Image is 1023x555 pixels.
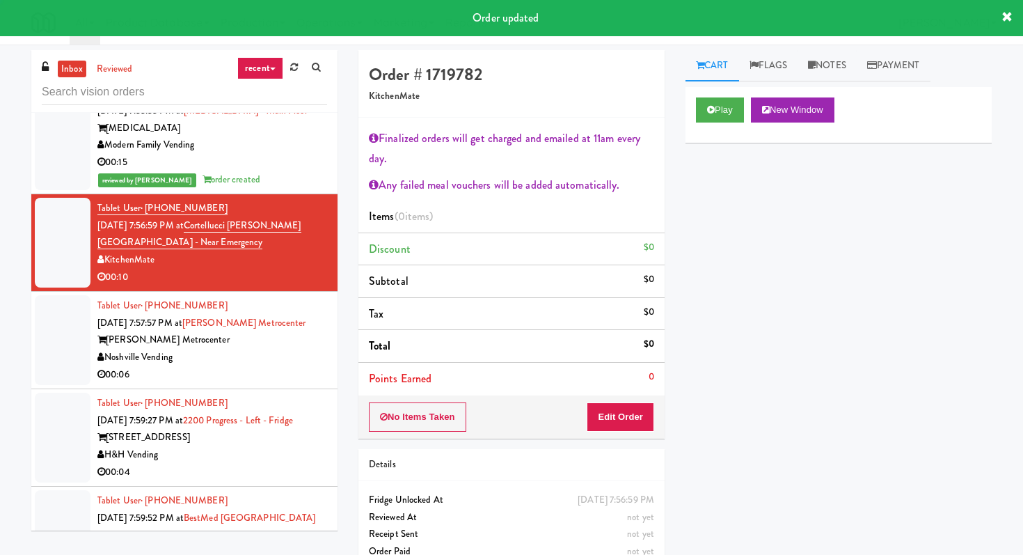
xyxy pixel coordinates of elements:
[237,57,283,79] a: recent
[97,219,184,232] span: [DATE] 7:56:59 PM at
[369,306,383,322] span: Tax
[97,494,228,507] a: Tablet User· [PHONE_NUMBER]
[644,239,654,256] div: $0
[97,299,228,312] a: Tablet User· [PHONE_NUMBER]
[369,241,411,257] span: Discount
[184,511,316,524] a: BestMed [GEOGRAPHIC_DATA]
[578,492,654,509] div: [DATE] 7:56:59 PM
[42,79,327,105] input: Search vision orders
[98,173,196,187] span: reviewed by [PERSON_NAME]
[97,511,184,524] span: [DATE] 7:59:52 PM at
[369,526,654,543] div: Receipt Sent
[97,316,182,329] span: [DATE] 7:57:57 PM at
[31,80,338,195] li: Tablet User· [PHONE_NUMBER][DATE] 7:55:55 PM at[MEDICAL_DATA] - Main Floor[MEDICAL_DATA]Modern Fa...
[141,299,228,312] span: · [PHONE_NUMBER]
[751,97,834,123] button: New Window
[97,201,228,215] a: Tablet User· [PHONE_NUMBER]
[97,429,327,446] div: [STREET_ADDRESS]
[739,50,798,81] a: Flags
[627,510,654,524] span: not yet
[644,271,654,288] div: $0
[97,446,327,464] div: H&H Vending
[369,208,433,224] span: Items
[203,173,260,186] span: order created
[685,50,739,81] a: Cart
[369,456,654,474] div: Details
[97,219,301,250] a: Cortellucci [PERSON_NAME][GEOGRAPHIC_DATA] - near Emergency
[369,273,409,289] span: Subtotal
[31,292,338,389] li: Tablet User· [PHONE_NUMBER][DATE] 7:57:57 PM at[PERSON_NAME] Metrocenter[PERSON_NAME] Metrocenter...
[97,136,327,154] div: Modern Family Vending
[798,50,857,81] a: Notes
[97,366,327,384] div: 00:06
[97,414,183,427] span: [DATE] 7:59:27 PM at
[97,349,327,366] div: Noshville Vending
[97,464,327,481] div: 00:04
[141,201,228,214] span: · [PHONE_NUMBER]
[369,492,654,509] div: Fridge Unlocked At
[97,154,327,171] div: 00:15
[97,251,327,269] div: KitchenMate
[627,527,654,540] span: not yet
[31,389,338,487] li: Tablet User· [PHONE_NUMBER][DATE] 7:59:27 PM at2200 Progress - Left - Fridge[STREET_ADDRESS]H&H V...
[31,194,338,292] li: Tablet User· [PHONE_NUMBER][DATE] 7:56:59 PM atCortellucci [PERSON_NAME][GEOGRAPHIC_DATA] - near ...
[369,91,654,102] h5: KitchenMate
[644,304,654,321] div: $0
[369,509,654,526] div: Reviewed At
[369,128,654,169] div: Finalized orders will get charged and emailed at 11am every day.
[644,336,654,353] div: $0
[183,414,293,427] a: 2200 Progress - Left - Fridge
[649,368,654,386] div: 0
[97,120,327,137] div: [MEDICAL_DATA]
[141,494,228,507] span: · [PHONE_NUMBER]
[405,208,430,224] ng-pluralize: items
[587,402,654,432] button: Edit Order
[696,97,744,123] button: Play
[58,61,86,78] a: inbox
[97,331,327,349] div: [PERSON_NAME] Metrocenter
[369,338,391,354] span: Total
[369,370,431,386] span: Points Earned
[369,402,466,432] button: No Items Taken
[141,396,228,409] span: · [PHONE_NUMBER]
[97,396,228,409] a: Tablet User· [PHONE_NUMBER]
[369,175,654,196] div: Any failed meal vouchers will be added automatically.
[97,526,327,544] div: BestMed [GEOGRAPHIC_DATA]
[369,65,654,84] h4: Order # 1719782
[97,269,327,286] div: 00:10
[473,10,539,26] span: Order updated
[182,316,306,329] a: [PERSON_NAME] Metrocenter
[93,61,136,78] a: reviewed
[395,208,434,224] span: (0 )
[857,50,930,81] a: Payment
